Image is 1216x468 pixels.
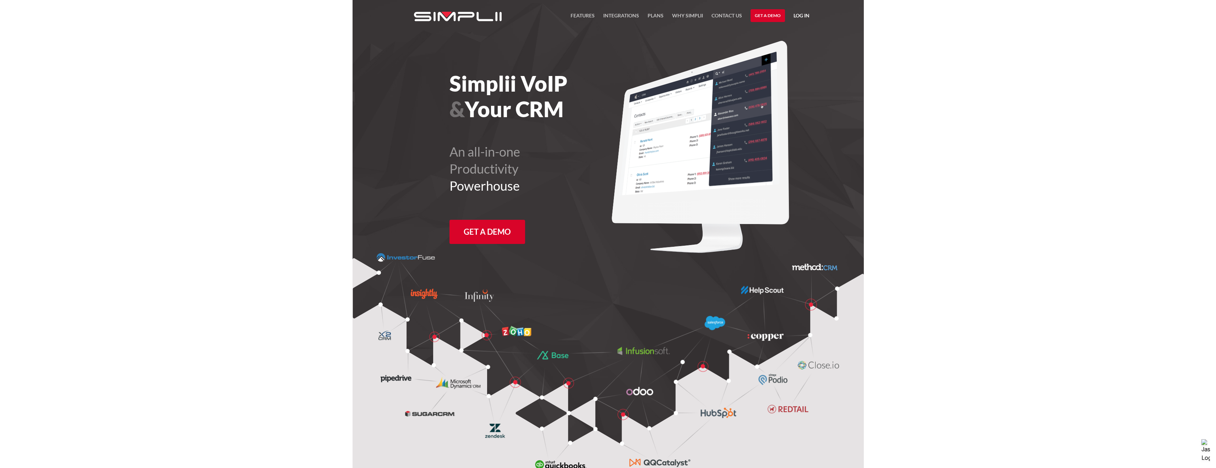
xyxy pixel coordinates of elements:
[449,220,525,244] a: Get a Demo
[449,178,520,194] span: Powerhouse
[449,71,647,122] h1: Simplii VoIP Your CRM
[603,11,639,24] a: Integrations
[648,11,664,24] a: Plans
[449,96,465,122] span: &
[672,11,703,24] a: Why Simplii
[751,9,785,22] a: Get a Demo
[711,11,742,24] a: Contact US
[449,143,647,194] h2: An all-in-one Productivity
[414,12,502,21] img: Simplii
[794,11,809,22] a: Log in
[571,11,595,24] a: FEATURES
